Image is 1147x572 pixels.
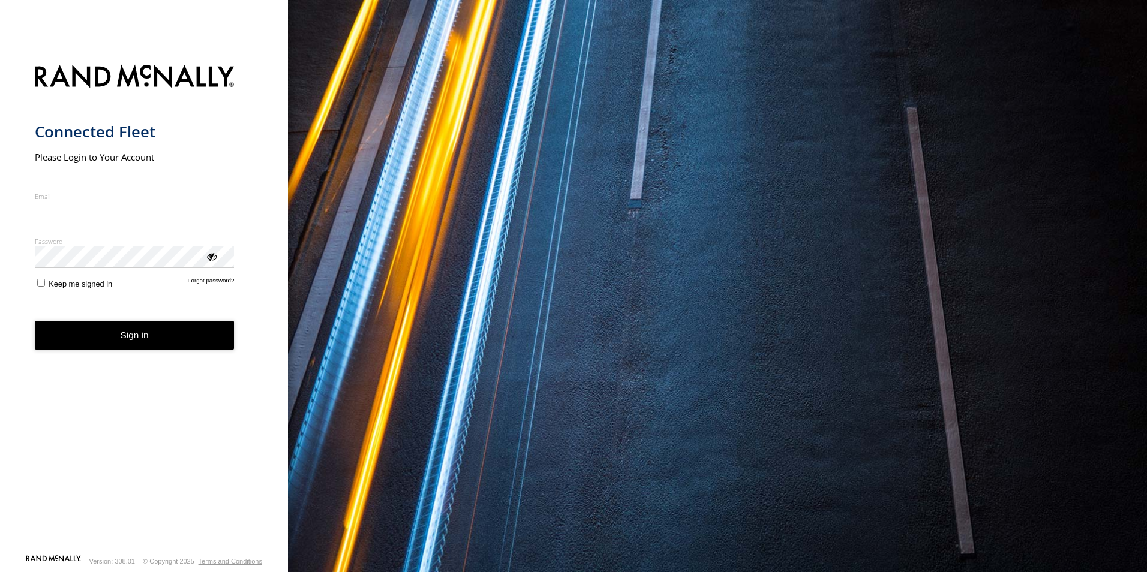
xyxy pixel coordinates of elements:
[49,279,112,288] span: Keep me signed in
[35,62,235,93] img: Rand McNally
[35,192,235,201] label: Email
[35,321,235,350] button: Sign in
[35,58,254,554] form: main
[199,558,262,565] a: Terms and Conditions
[89,558,135,565] div: Version: 308.01
[188,277,235,288] a: Forgot password?
[35,237,235,246] label: Password
[37,279,45,287] input: Keep me signed in
[35,122,235,142] h1: Connected Fleet
[143,558,262,565] div: © Copyright 2025 -
[35,151,235,163] h2: Please Login to Your Account
[205,250,217,262] div: ViewPassword
[26,555,81,567] a: Visit our Website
